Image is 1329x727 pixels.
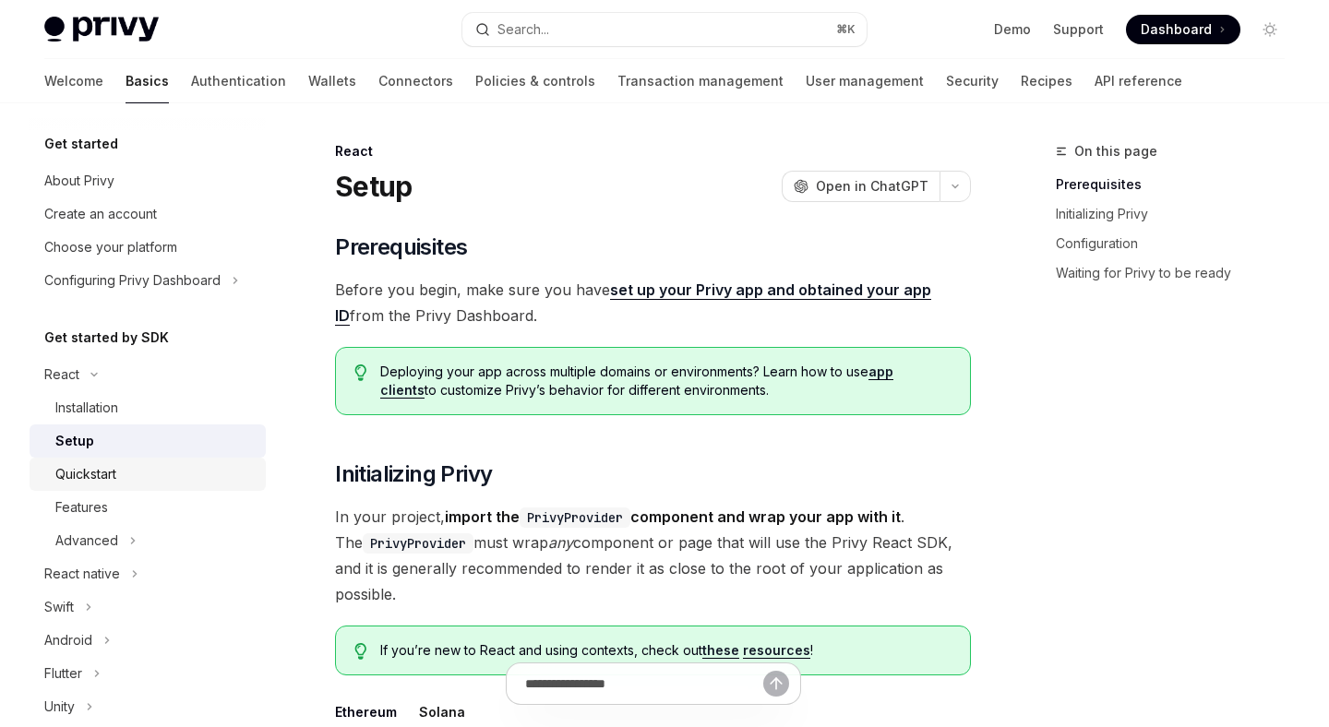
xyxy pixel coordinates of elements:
[30,624,266,657] button: Toggle Android section
[30,358,266,391] button: Toggle React section
[44,629,92,651] div: Android
[782,171,940,202] button: Open in ChatGPT
[30,657,266,690] button: Toggle Flutter section
[1021,59,1072,103] a: Recipes
[445,507,901,526] strong: import the component and wrap your app with it
[806,59,924,103] a: User management
[44,59,103,103] a: Welcome
[1255,15,1285,44] button: Toggle dark mode
[702,642,739,659] a: these
[335,232,467,262] span: Prerequisites
[1095,59,1182,103] a: API reference
[44,563,120,585] div: React native
[335,504,971,607] span: In your project, . The must wrap component or page that will use the Privy React SDK, and it is g...
[1056,199,1299,229] a: Initializing Privy
[30,524,266,557] button: Toggle Advanced section
[55,530,118,552] div: Advanced
[354,643,367,660] svg: Tip
[946,59,999,103] a: Security
[1056,229,1299,258] a: Configuration
[378,59,453,103] a: Connectors
[30,491,266,524] a: Features
[55,430,94,452] div: Setup
[1074,140,1157,162] span: On this page
[1126,15,1240,44] a: Dashboard
[44,170,114,192] div: About Privy
[30,557,266,590] button: Toggle React native section
[30,458,266,491] a: Quickstart
[462,13,866,46] button: Open search
[55,397,118,419] div: Installation
[308,59,356,103] a: Wallets
[335,142,971,161] div: React
[1141,20,1212,39] span: Dashboard
[55,463,116,485] div: Quickstart
[836,22,856,37] span: ⌘ K
[1053,20,1104,39] a: Support
[363,533,473,554] code: PrivyProvider
[520,507,630,528] code: PrivyProvider
[30,590,266,624] button: Toggle Swift section
[44,363,79,386] div: React
[354,364,367,381] svg: Tip
[30,164,266,197] a: About Privy
[380,641,952,660] span: If you’re new to React and using contexts, check out !
[994,20,1031,39] a: Demo
[548,533,573,552] em: any
[44,236,177,258] div: Choose your platform
[44,327,169,349] h5: Get started by SDK
[380,363,952,399] span: Deploying your app across multiple domains or environments? Learn how to use to customize Privy’s...
[335,280,931,326] a: set up your Privy app and obtained your app ID
[30,197,266,231] a: Create an account
[525,663,763,704] input: Ask a question...
[191,59,286,103] a: Authentication
[44,133,118,155] h5: Get started
[1056,258,1299,288] a: Waiting for Privy to be ready
[335,277,971,328] span: Before you begin, make sure you have from the Privy Dashboard.
[44,269,221,292] div: Configuring Privy Dashboard
[335,170,412,203] h1: Setup
[816,177,928,196] span: Open in ChatGPT
[30,264,266,297] button: Toggle Configuring Privy Dashboard section
[44,596,74,618] div: Swift
[30,690,266,723] button: Toggle Unity section
[497,18,549,41] div: Search...
[44,662,82,685] div: Flutter
[743,642,810,659] a: resources
[335,459,492,489] span: Initializing Privy
[475,59,595,103] a: Policies & controls
[30,231,266,264] a: Choose your platform
[44,203,157,225] div: Create an account
[44,17,159,42] img: light logo
[30,424,266,458] a: Setup
[763,671,789,697] button: Send message
[617,59,784,103] a: Transaction management
[55,496,108,518] div: Features
[44,696,75,718] div: Unity
[1056,170,1299,199] a: Prerequisites
[126,59,169,103] a: Basics
[30,391,266,424] a: Installation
